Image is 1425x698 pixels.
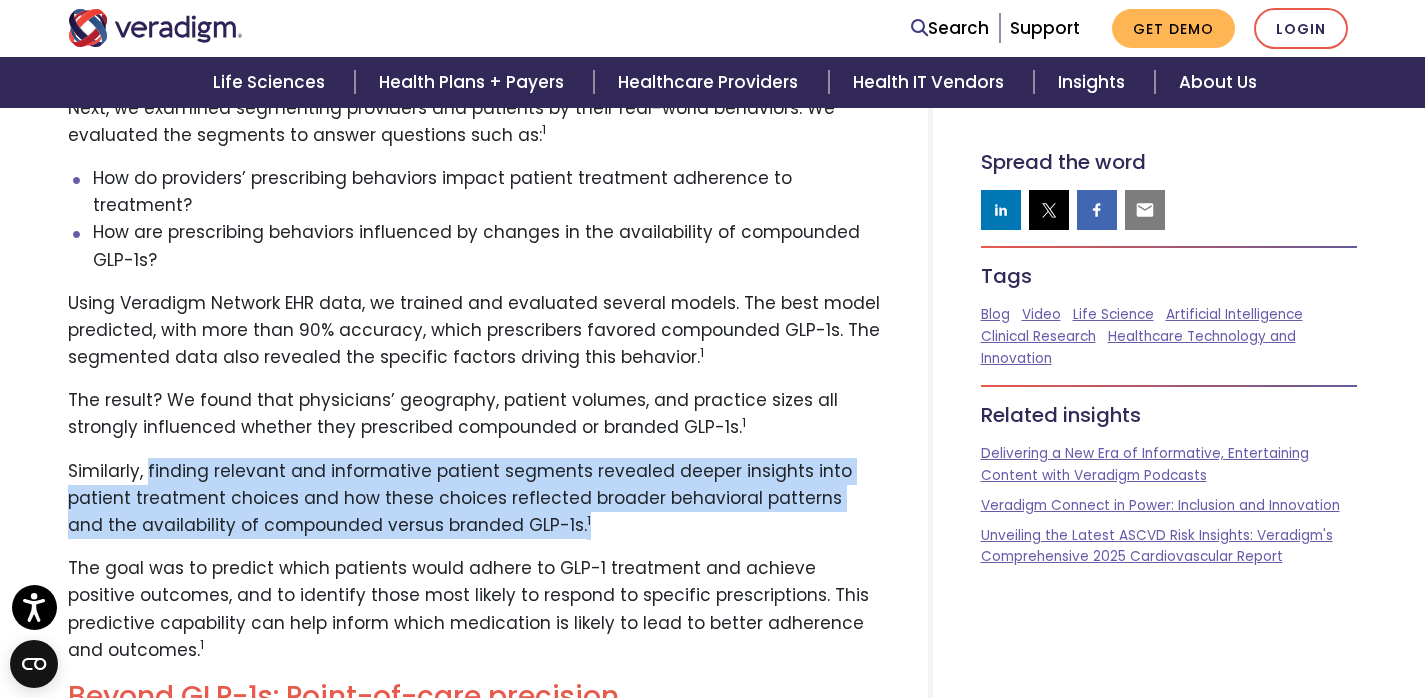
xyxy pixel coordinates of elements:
[93,165,880,219] li: How do providers’ prescribing behaviors impact patient treatment adherence to treatment?
[189,57,355,108] a: Life Sciences
[981,444,1309,485] a: Delivering a New Era of Informative, Entertaining Content with Veradigm Podcasts
[594,57,828,108] a: Healthcare Providers
[93,219,880,273] li: How are prescribing behaviors influenced by changes in the availability of compounded GLP-1s?
[10,640,58,688] button: Open CMP widget
[1034,57,1155,108] a: Insights
[1022,305,1061,324] a: Video
[355,57,594,108] a: Health Plans + Payers
[1166,305,1303,324] a: Artificial Intelligence
[1041,574,1401,674] iframe: Drift Chat Widget
[1010,16,1080,40] a: Support
[1087,200,1107,220] img: facebook sharing button
[700,344,704,361] sup: 1
[981,305,1010,324] a: Blog
[981,327,1096,346] a: Clinical Research
[829,57,1034,108] a: Health IT Vendors
[1039,200,1059,220] img: twitter sharing button
[542,121,546,138] sup: 1
[68,95,880,149] p: Next, we examined segmenting providers and patients by their real-world behaviors. We evaluated t...
[981,526,1333,567] a: Unveiling the Latest ASCVD Risk Insights: Veradigm's Comprehensive 2025 Cardiovascular Report
[981,327,1296,368] a: Healthcare Technology and Innovation
[981,264,1358,288] h5: Tags
[68,9,243,47] img: Veradigm logo
[981,403,1358,427] h5: Related insights
[1112,9,1235,48] a: Get Demo
[68,458,880,540] p: Similarly, finding relevant and informative patient segments revealed deeper insights into patien...
[1254,8,1348,49] a: Login
[981,150,1358,174] h5: Spread the word
[991,200,1011,220] img: linkedin sharing button
[1135,200,1155,220] img: email sharing button
[68,555,880,664] p: The goal was to predict which patients would adhere to GLP-1 treatment and achieve positive outco...
[200,636,204,653] sup: 1
[1155,57,1281,108] a: About Us
[742,414,746,431] sup: 1
[587,512,591,529] sup: 1
[1073,305,1154,324] a: Life Science
[911,15,989,42] a: Search
[981,496,1340,515] a: Veradigm Connect in Power: Inclusion and Innovation
[68,290,880,372] p: Using Veradigm Network EHR data, we trained and evaluated several models. The best model predicte...
[68,387,880,441] p: The result? We found that physicians’ geography, patient volumes, and practice sizes all strongly...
